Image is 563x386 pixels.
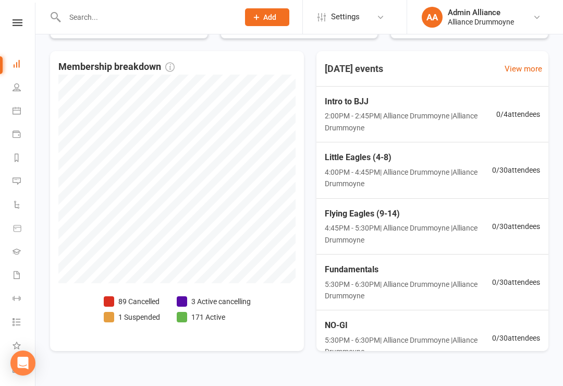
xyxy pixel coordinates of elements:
h3: [DATE] events [316,59,391,78]
a: Calendar [13,100,36,124]
a: Payments [13,124,36,147]
li: 171 Active [177,311,251,323]
span: 4:45PM - 5:30PM | Alliance Drummoyne | Alliance Drummoyne [325,222,492,246]
span: Membership breakdown [58,59,175,75]
li: 89 Cancelled [104,296,160,307]
span: 0 / 30 attendees [492,221,540,232]
span: 4:00PM - 4:45PM | Alliance Drummoyne | Alliance Drummoyne [325,166,492,190]
a: What's New [13,335,36,358]
span: Little Eagles (4-8) [325,151,492,164]
button: Add [245,8,289,26]
span: 0 / 4 attendees [496,108,540,120]
span: NO-GI [325,319,492,332]
a: People [13,77,36,100]
span: 2:00PM - 2:45PM | Alliance Drummoyne | Alliance Drummoyne [325,110,496,134]
a: Product Sales [13,218,36,241]
span: 5:30PM - 6:30PM | Alliance Drummoyne | Alliance Drummoyne [325,279,492,302]
div: Admin Alliance [448,8,514,17]
span: Fundamentals [325,263,492,276]
span: Intro to BJJ [325,95,496,108]
a: Dashboard [13,53,36,77]
div: AA [422,7,443,28]
div: Open Intercom Messenger [10,351,35,376]
span: Flying Eagles (9-14) [325,207,492,221]
li: 1 Suspended [104,311,160,323]
span: 0 / 30 attendees [492,276,540,288]
span: Add [263,13,276,21]
span: 0 / 30 attendees [492,332,540,344]
div: Alliance Drummoyne [448,17,514,27]
span: 5:30PM - 6:30PM | Alliance Drummoyne | Alliance Drummoyne [325,334,492,358]
input: Search... [62,10,231,25]
span: 0 / 30 attendees [492,164,540,176]
a: View more [505,63,542,75]
a: Reports [13,147,36,171]
span: Settings [331,5,360,29]
li: 3 Active cancelling [177,296,251,307]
